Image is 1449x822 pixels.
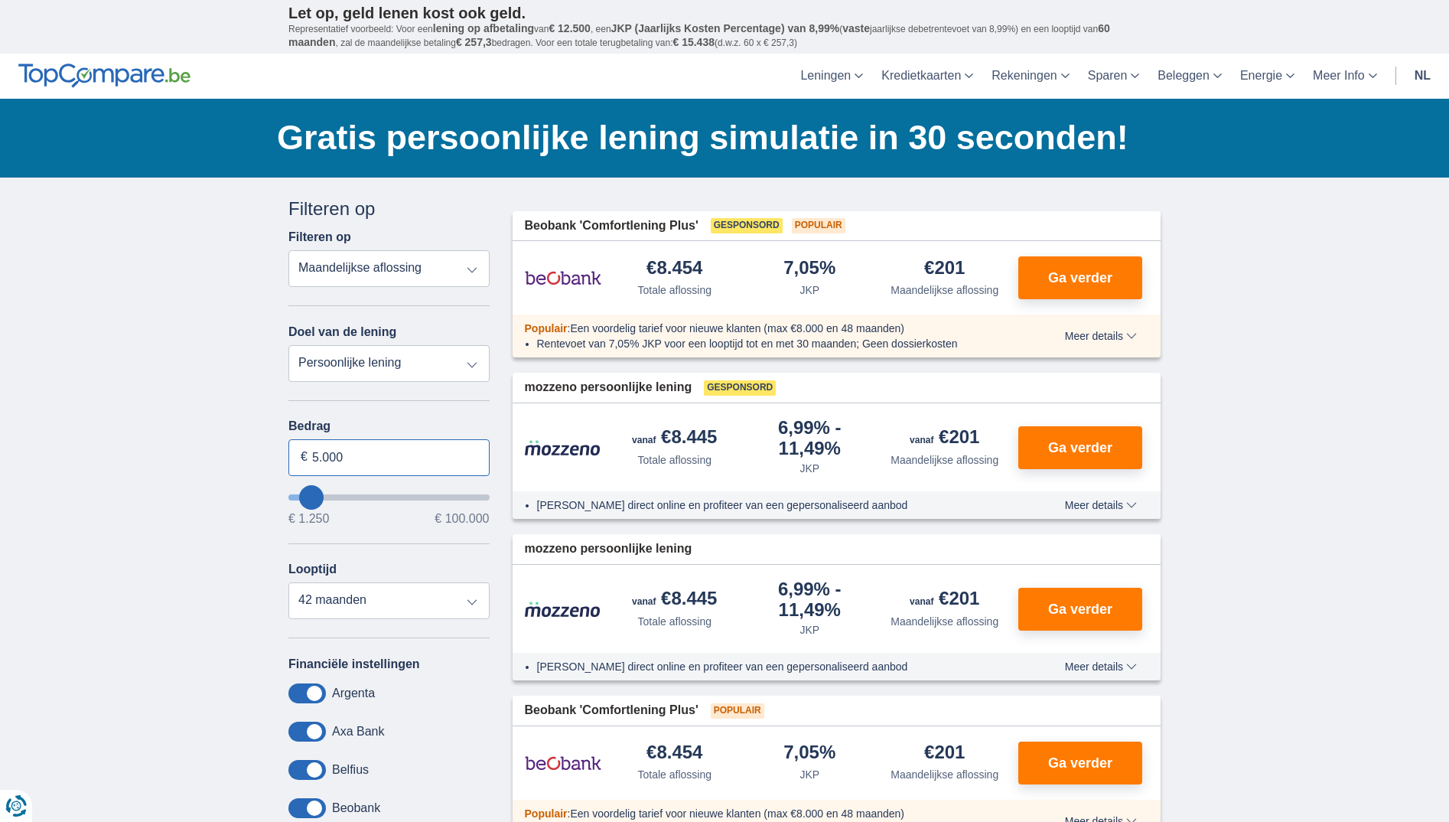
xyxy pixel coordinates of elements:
[513,321,1021,336] div: :
[332,725,384,739] label: Axa Bank
[277,114,1161,161] h1: Gratis persoonlijke lening simulatie in 30 seconden!
[711,218,783,233] span: Gesponsord
[1065,661,1137,672] span: Meer details
[525,217,698,235] span: Beobank 'Comfortlening Plus'
[783,743,835,764] div: 7,05%
[842,22,870,34] span: vaste
[799,461,819,476] div: JKP
[891,614,998,629] div: Maandelijkse aflossing
[288,657,420,671] label: Financiële instellingen
[646,743,702,764] div: €8.454
[525,379,692,396] span: mozzeno persoonlijke lening
[1053,661,1148,673] button: Meer details
[537,659,1009,674] li: [PERSON_NAME] direct online en profiteer van een gepersonaliseerd aanbod
[910,428,979,449] div: €201
[1079,54,1149,99] a: Sparen
[748,419,871,458] div: 6,99%
[18,64,190,88] img: TopCompare
[1053,330,1148,342] button: Meer details
[632,428,717,449] div: €8.445
[288,4,1161,22] p: Let op, geld lenen kost ook geld.
[748,580,871,619] div: 6,99%
[1231,54,1304,99] a: Energie
[288,230,351,244] label: Filteren op
[672,36,715,48] span: € 15.438
[1053,499,1148,511] button: Meer details
[1018,256,1142,299] button: Ga verder
[525,322,568,334] span: Populair
[924,743,965,764] div: €201
[525,601,601,618] img: product.pl.alt Mozzeno
[637,282,711,298] div: Totale aflossing
[637,452,711,468] div: Totale aflossing
[611,22,840,34] span: JKP (Jaarlijks Kosten Percentage) van 8,99%
[288,325,396,339] label: Doel van de lening
[1048,441,1112,455] span: Ga verder
[288,513,329,525] span: € 1.250
[711,703,764,719] span: Populair
[525,807,568,820] span: Populair
[1048,756,1112,770] span: Ga verder
[1405,54,1440,99] a: nl
[1148,54,1231,99] a: Beleggen
[332,763,369,777] label: Belfius
[433,22,534,34] span: lening op afbetaling
[525,439,601,456] img: product.pl.alt Mozzeno
[525,540,692,558] span: mozzeno persoonlijke lening
[1018,742,1142,784] button: Ga verder
[456,36,492,48] span: € 257,3
[288,196,490,222] div: Filteren op
[570,322,904,334] span: Een voordelig tarief voor nieuwe klanten (max €8.000 en 48 maanden)
[1065,331,1137,341] span: Meer details
[288,494,490,501] input: wantToBorrow
[910,589,979,611] div: €201
[301,449,308,466] span: €
[1048,602,1112,616] span: Ga verder
[792,218,845,233] span: Populair
[891,282,998,298] div: Maandelijkse aflossing
[537,336,1009,351] li: Rentevoet van 7,05% JKP voor een looptijd tot en met 30 maanden; Geen dossierkosten
[332,801,380,815] label: Beobank
[637,767,711,782] div: Totale aflossing
[435,513,489,525] span: € 100.000
[1065,500,1137,510] span: Meer details
[704,380,776,396] span: Gesponsord
[537,497,1009,513] li: [PERSON_NAME] direct online en profiteer van een gepersonaliseerd aanbod
[982,54,1078,99] a: Rekeningen
[632,589,717,611] div: €8.445
[525,702,698,719] span: Beobank 'Comfortlening Plus'
[288,22,1161,50] p: Representatief voorbeeld: Voor een van , een ( jaarlijkse debetrentevoet van 8,99%) en een loopti...
[570,807,904,820] span: Een voordelig tarief voor nieuwe klanten (max €8.000 en 48 maanden)
[891,452,998,468] div: Maandelijkse aflossing
[288,563,337,576] label: Looptijd
[513,806,1021,821] div: :
[924,259,965,279] div: €201
[525,744,601,782] img: product.pl.alt Beobank
[799,622,819,638] div: JKP
[1018,426,1142,469] button: Ga verder
[783,259,835,279] div: 7,05%
[1018,588,1142,631] button: Ga verder
[799,282,819,298] div: JKP
[637,614,711,629] div: Totale aflossing
[332,687,375,700] label: Argenta
[646,259,702,279] div: €8.454
[799,767,819,782] div: JKP
[791,54,872,99] a: Leningen
[288,22,1110,48] span: 60 maanden
[525,259,601,297] img: product.pl.alt Beobank
[872,54,982,99] a: Kredietkaarten
[1048,271,1112,285] span: Ga verder
[288,419,490,433] label: Bedrag
[1304,54,1386,99] a: Meer Info
[891,767,998,782] div: Maandelijkse aflossing
[549,22,591,34] span: € 12.500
